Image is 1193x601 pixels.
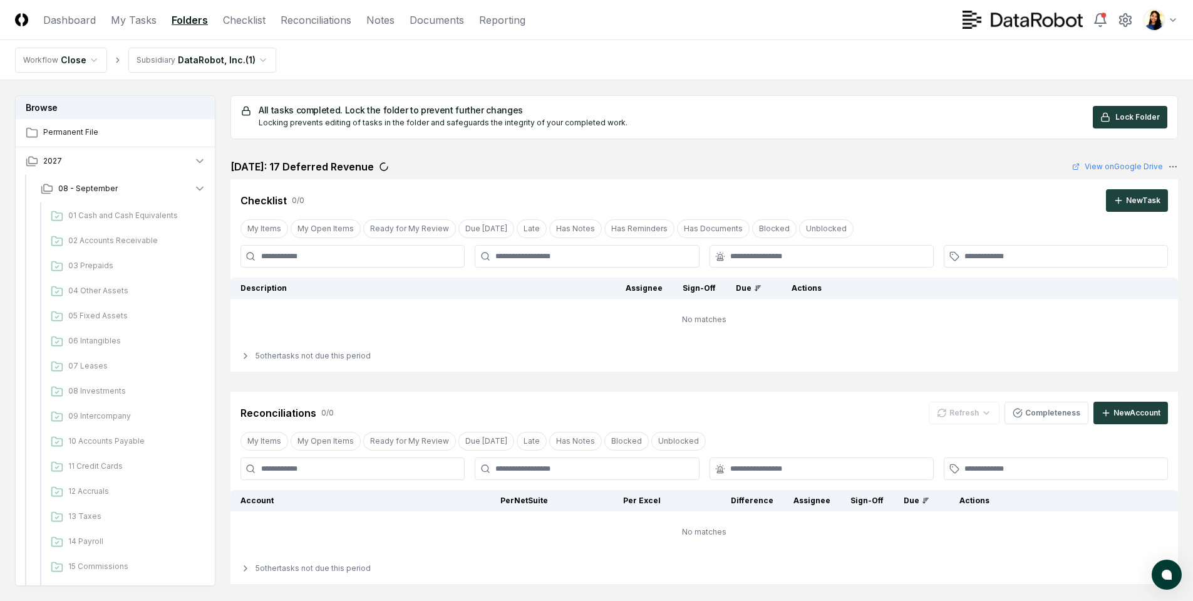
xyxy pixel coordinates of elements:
[172,13,208,28] a: Folders
[111,13,157,28] a: My Tasks
[46,230,206,253] a: 02 Accounts Receivable
[68,410,201,422] span: 09 Intercompany
[16,119,216,147] a: Permanent File
[68,511,201,522] span: 13 Taxes
[240,432,288,451] button: My Items
[752,219,797,238] button: Blocked
[223,13,266,28] a: Checklist
[549,432,602,451] button: Has Notes
[240,495,435,506] div: Account
[68,360,201,372] span: 07 Leases
[651,432,706,451] button: Unblocked
[1004,402,1088,424] button: Completeness
[68,561,201,572] span: 15 Commissions
[949,495,1168,506] div: Actions
[68,335,201,347] span: 06 Intangibles
[1126,195,1160,206] div: New Task
[15,48,276,73] nav: breadcrumb
[46,305,206,328] a: 05 Fixed Assets
[673,278,726,299] th: Sign-Off
[291,219,361,238] button: My Open Items
[840,490,894,511] th: Sign-Off
[46,405,206,428] a: 09 Intercompany
[43,127,206,138] span: Permanent File
[68,235,201,246] span: 02 Accounts Receivable
[259,117,627,128] div: Locking prevents editing of tasks in the folder and safeguards the integrity of your completed work.
[458,219,514,238] button: Due Today
[291,432,361,451] button: My Open Items
[410,13,464,28] a: Documents
[366,13,395,28] a: Notes
[904,495,929,506] div: Due
[292,195,304,206] div: 0 / 0
[1144,10,1164,30] img: ACg8ocKO-3G6UtcSn9a5p2PdI879Oh_tobqT7vJnb_FmuK1XD8isku4=s96-c
[46,380,206,403] a: 08 Investments
[1093,402,1168,424] button: NewAccount
[549,219,602,238] button: Has Notes
[963,11,1083,29] img: DataRobot logo
[230,340,1178,372] div: 5 other tasks not due this period
[783,490,840,511] th: Assignee
[230,299,1178,340] td: No matches
[1072,161,1163,172] a: View onGoogle Drive
[68,486,201,497] span: 12 Accruals
[1115,112,1160,123] span: Lock Folder
[259,106,627,115] h5: All tasks completed. Lock the folder to prevent further changes
[671,490,783,511] th: Difference
[68,385,201,397] span: 08 Investments
[240,405,316,421] div: Reconciliations
[46,355,206,378] a: 07 Leases
[1113,407,1160,419] div: New Account
[23,55,58,66] div: Workflow
[604,219,674,238] button: Has Reminders
[16,147,216,175] button: 2027
[43,155,62,167] span: 2027
[68,310,201,321] span: 05 Fixed Assets
[445,490,558,511] th: Per NetSuite
[46,506,206,528] a: 13 Taxes
[16,96,215,119] h3: Browse
[458,432,514,451] button: Due Today
[240,193,287,208] div: Checklist
[68,461,201,472] span: 11 Credit Cards
[230,159,374,174] h2: [DATE]: 17 Deferred Revenue
[230,278,616,299] th: Description
[46,481,206,503] a: 12 Accruals
[363,219,456,238] button: Ready for My Review
[46,531,206,553] a: 14 Payroll
[1093,106,1167,128] button: Lock Folder
[46,280,206,303] a: 04 Other Assets
[281,13,351,28] a: Reconciliations
[46,456,206,478] a: 11 Credit Cards
[58,183,118,194] span: 08 - September
[230,553,1178,584] div: 5 other tasks not due this period
[46,205,206,227] a: 01 Cash and Cash Equivalents
[46,556,206,578] a: 15 Commissions
[137,55,175,66] div: Subsidiary
[1152,560,1182,590] button: atlas-launcher
[1106,189,1168,212] button: NewTask
[517,432,547,451] button: Late
[677,219,750,238] button: Has Documents
[616,278,673,299] th: Assignee
[517,219,547,238] button: Late
[43,13,96,28] a: Dashboard
[46,431,206,453] a: 10 Accounts Payable
[782,283,1168,294] div: Actions
[240,219,288,238] button: My Items
[68,210,201,221] span: 01 Cash and Cash Equivalents
[230,511,1178,553] td: No matches
[68,536,201,547] span: 14 Payroll
[46,255,206,278] a: 03 Prepaids
[363,432,456,451] button: Ready for My Review
[479,13,525,28] a: Reporting
[321,407,334,419] div: 0 / 0
[558,490,671,511] th: Per Excel
[15,13,28,26] img: Logo
[68,436,201,447] span: 10 Accounts Payable
[68,260,201,271] span: 03 Prepaids
[68,285,201,296] span: 04 Other Assets
[604,432,649,451] button: Blocked
[799,219,854,238] button: Unblocked
[31,175,216,202] button: 08 - September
